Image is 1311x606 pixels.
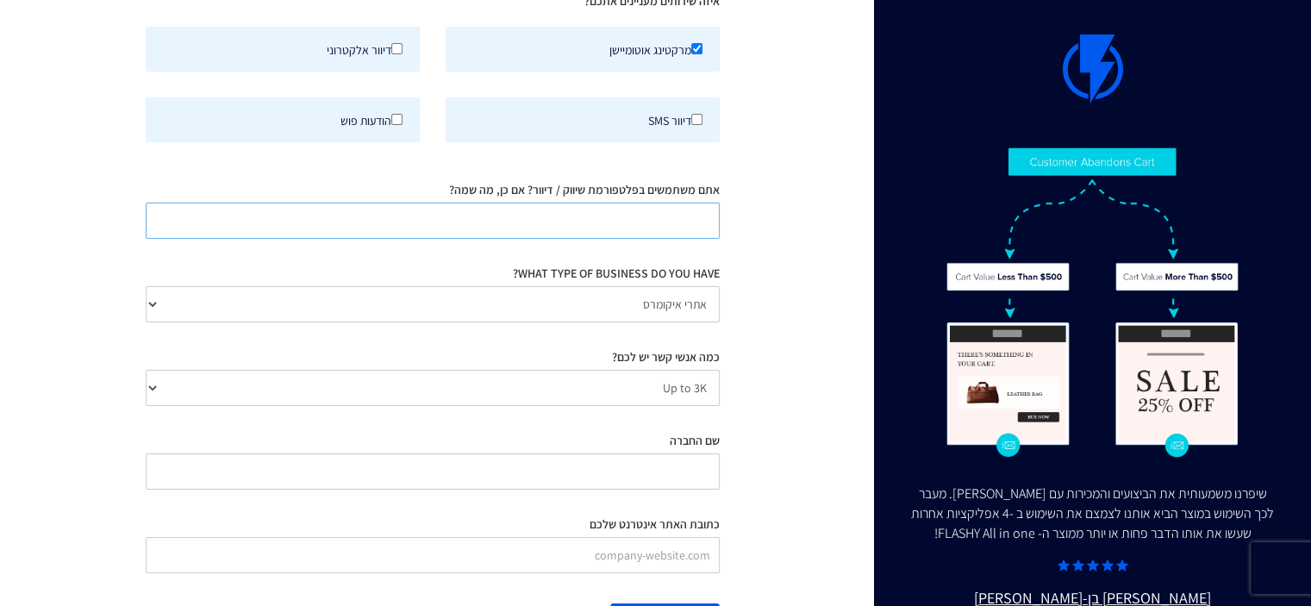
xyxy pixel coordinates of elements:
[146,27,420,72] label: דיוור אלקטרוני
[391,114,403,125] input: הודעות פוש
[146,537,720,573] input: company-website.com
[946,147,1240,459] img: Flashy
[670,432,720,449] label: שם החברה
[908,484,1277,544] div: שיפרנו משמעותית את הביצועים והמכירות עם [PERSON_NAME]. מעבר לכך השימוש במוצר הביא אותנו לצמצם את ...
[446,97,720,142] label: דיוור SMS
[590,515,720,533] label: כתובת האתר אינטרנט שלכם
[513,265,720,282] label: WHAT TYPE OF BUSINESS DO YOU HAVE?
[391,43,403,54] input: דיוור אלקטרוני
[691,114,702,125] input: דיוור SMS
[612,348,720,365] label: כמה אנשי קשר יש לכם?
[691,43,702,54] input: מרקטינג אוטומיישן
[146,97,420,142] label: הודעות פוש
[446,27,720,72] label: מרקטינג אוטומיישן
[449,181,720,198] label: אתם משתמשים בפלטפורמת שיווק / דיוור? אם כן, מה שמה?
